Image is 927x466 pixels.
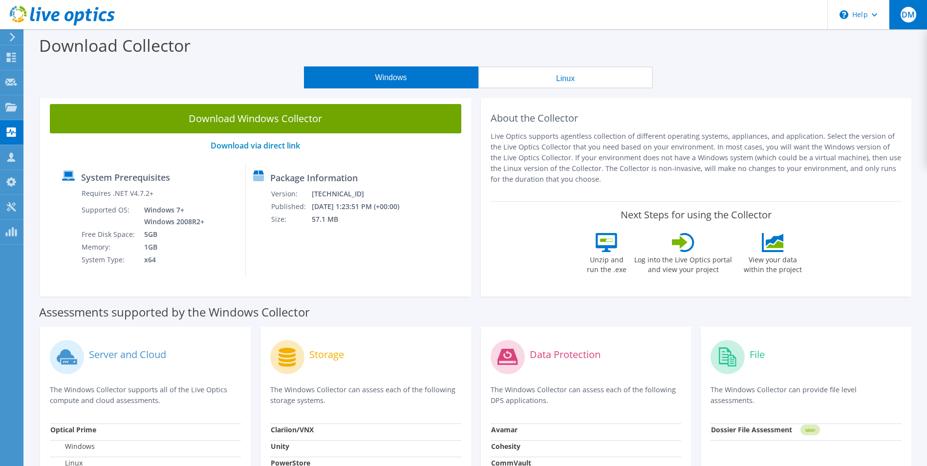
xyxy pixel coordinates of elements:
td: x64 [137,254,206,266]
p: Live Optics supports agentless collection of different operating systems, appliances, and applica... [491,131,902,185]
label: Unzip and run the .exe [584,252,629,275]
td: Free Disk Space: [81,228,137,241]
td: Memory: [81,241,137,254]
strong: Avamar [491,425,517,434]
td: Windows 7+ Windows 2008R2+ [137,204,206,228]
label: Storage [309,350,344,360]
button: Linux [478,66,653,88]
strong: Optical Prime [50,425,96,434]
td: 57.1 MB [311,213,412,226]
label: Package Information [270,173,358,183]
a: Download Windows Collector [50,104,461,133]
td: [DATE] 1:23:51 PM (+00:00) [311,200,412,213]
tspan: NEW! [805,427,815,433]
label: Data Protection [530,350,601,360]
p: The Windows Collector can assess each of the following DPS applications. [491,384,682,406]
label: Windows [50,442,95,451]
button: Windows [304,66,478,88]
td: Published: [271,200,311,213]
td: Size: [271,213,311,226]
strong: Dossier File Assessment [711,425,792,434]
strong: Clariion/VNX [271,425,314,434]
span: DM [901,7,916,22]
td: 5GB [137,228,206,241]
label: File [750,350,765,360]
td: [TECHNICAL_ID] [311,188,412,200]
td: Supported OS: [81,204,137,228]
td: System Type: [81,254,137,266]
td: Version: [271,188,311,200]
label: System Prerequisites [81,172,170,182]
label: Next Steps for using the Collector [621,209,772,221]
p: The Windows Collector can provide file level assessments. [711,384,902,406]
strong: Unity [271,442,289,451]
label: Log into the Live Optics portal and view your project [634,252,733,275]
label: Download Collector [39,34,191,57]
label: Assessments supported by the Windows Collector [39,307,310,317]
p: The Windows Collector can assess each of the following storage systems. [270,384,461,406]
a: Download via direct link [211,140,300,151]
p: The Windows Collector supports all of the Live Optics compute and cloud assessments. [50,384,241,406]
strong: Cohesity [491,442,520,451]
label: View your data within the project [737,252,808,275]
td: 1GB [137,241,206,254]
label: Requires .NET V4.7.2+ [82,189,153,198]
label: Server and Cloud [89,350,166,360]
svg: \n [840,10,848,19]
h2: About the Collector [491,112,902,124]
